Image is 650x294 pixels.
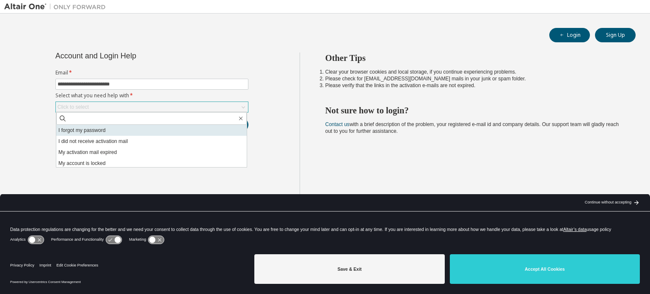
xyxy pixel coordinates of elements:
[325,121,350,127] a: Contact us
[4,3,110,11] img: Altair One
[55,69,248,76] label: Email
[55,92,248,99] label: Select what you need help with
[58,104,89,110] div: Click to select
[56,125,247,136] li: I forgot my password
[325,121,619,134] span: with a brief description of the problem, your registered e-mail id and company details. Our suppo...
[55,52,210,59] div: Account and Login Help
[595,28,636,42] button: Sign Up
[56,102,248,112] div: Click to select
[325,105,621,116] h2: Not sure how to login?
[549,28,590,42] button: Login
[325,75,621,82] li: Please check for [EMAIL_ADDRESS][DOMAIN_NAME] mails in your junk or spam folder.
[325,52,621,63] h2: Other Tips
[325,82,621,89] li: Please verify that the links in the activation e-mails are not expired.
[325,69,621,75] li: Clear your browser cookies and local storage, if you continue experiencing problems.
